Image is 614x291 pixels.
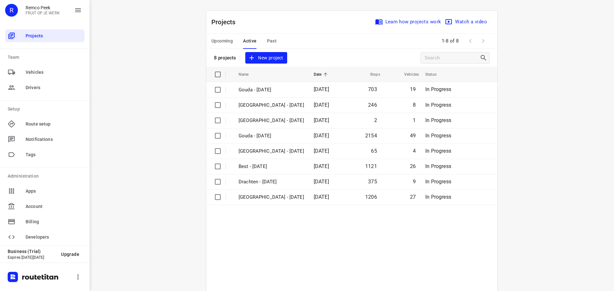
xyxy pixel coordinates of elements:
[26,188,82,195] span: Apps
[5,81,84,94] div: Drivers
[245,52,287,64] button: New project
[5,200,84,213] div: Account
[211,17,241,27] p: Projects
[425,179,451,185] span: In Progress
[368,86,377,92] span: 703
[26,5,60,10] p: Remco Peek
[314,148,329,154] span: [DATE]
[314,194,329,200] span: [DATE]
[239,194,304,201] p: [GEOGRAPHIC_DATA] - [DATE]
[425,163,451,169] span: In Progress
[464,34,477,47] span: Previous Page
[371,148,377,154] span: 65
[425,86,451,92] span: In Progress
[239,132,304,140] p: Gouda - [DATE]
[8,54,84,61] p: Team
[314,163,329,169] span: [DATE]
[410,194,416,200] span: 27
[365,133,377,139] span: 2154
[249,54,283,62] span: New project
[413,117,416,123] span: 1
[26,69,82,76] span: Vehicles
[26,136,82,143] span: Notifications
[239,148,304,155] p: [GEOGRAPHIC_DATA] - [DATE]
[5,4,18,17] div: R
[61,252,79,257] span: Upgrade
[26,84,82,91] span: Drivers
[26,218,82,225] span: Billing
[365,163,377,169] span: 1121
[413,102,416,108] span: 8
[410,163,416,169] span: 26
[396,71,419,78] span: Vehicles
[239,178,304,186] p: Drachten - [DATE]
[410,133,416,139] span: 49
[413,179,416,185] span: 9
[439,34,461,48] span: 1-8 of 8
[425,194,451,200] span: In Progress
[314,86,329,92] span: [DATE]
[26,151,82,158] span: Tags
[410,86,416,92] span: 19
[425,102,451,108] span: In Progress
[5,133,84,146] div: Notifications
[239,102,304,109] p: [GEOGRAPHIC_DATA] - [DATE]
[5,118,84,130] div: Route setup
[5,215,84,228] div: Billing
[8,173,84,180] p: Administration
[26,234,82,241] span: Developers
[5,231,84,243] div: Developers
[413,148,416,154] span: 4
[239,117,304,124] p: [GEOGRAPHIC_DATA] - [DATE]
[26,203,82,210] span: Account
[425,148,451,154] span: In Progress
[425,133,451,139] span: In Progress
[243,37,256,45] span: Active
[314,179,329,185] span: [DATE]
[5,29,84,42] div: Projects
[477,34,490,47] span: Next Page
[239,86,304,94] p: Gouda - [DATE]
[425,53,480,63] input: Search projects
[314,133,329,139] span: [DATE]
[314,102,329,108] span: [DATE]
[374,117,377,123] span: 2
[5,148,84,161] div: Tags
[26,11,60,15] p: FRUIT OP JE WERK
[314,117,329,123] span: [DATE]
[26,33,82,39] span: Projects
[425,71,445,78] span: Status
[362,71,380,78] span: Stops
[425,117,451,123] span: In Progress
[8,255,56,260] p: Expires [DATE][DATE]
[8,106,84,112] p: Setup
[5,66,84,79] div: Vehicles
[211,37,233,45] span: Upcoming
[56,249,84,260] button: Upgrade
[314,71,330,78] span: Date
[368,179,377,185] span: 375
[5,185,84,197] div: Apps
[365,194,377,200] span: 1206
[480,54,489,62] div: Search
[239,71,257,78] span: Name
[8,249,56,254] p: Business (Trial)
[239,163,304,170] p: Best - [DATE]
[368,102,377,108] span: 246
[267,37,277,45] span: Past
[26,121,82,127] span: Route setup
[214,55,236,61] p: 8 projects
